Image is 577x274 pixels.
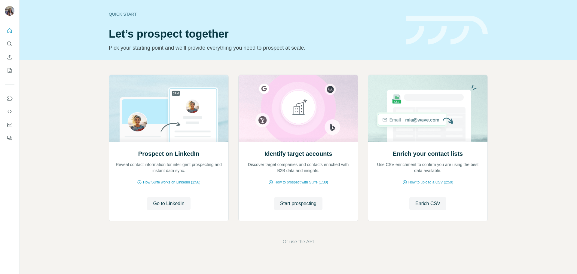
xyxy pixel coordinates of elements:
[115,162,222,174] p: Reveal contact information for intelligent prospecting and instant data sync.
[245,162,352,174] p: Discover target companies and contacts enriched with B2B data and insights.
[280,200,316,207] span: Start prospecting
[5,93,14,104] button: Use Surfe on LinkedIn
[5,133,14,143] button: Feedback
[5,106,14,117] button: Use Surfe API
[147,197,190,210] button: Go to LinkedIn
[5,65,14,76] button: My lists
[109,11,398,17] div: Quick start
[409,197,446,210] button: Enrich CSV
[368,75,488,142] img: Enrich your contact lists
[109,75,229,142] img: Prospect on LinkedIn
[282,238,314,245] button: Or use the API
[143,180,200,185] span: How Surfe works on LinkedIn (1:58)
[138,149,199,158] h2: Prospect on LinkedIn
[274,197,322,210] button: Start prospecting
[264,149,332,158] h2: Identify target accounts
[406,16,488,45] img: banner
[5,6,14,16] img: Avatar
[5,38,14,49] button: Search
[274,180,328,185] span: How to prospect with Surfe (1:30)
[393,149,463,158] h2: Enrich your contact lists
[238,75,358,142] img: Identify target accounts
[153,200,184,207] span: Go to LinkedIn
[5,119,14,130] button: Dashboard
[109,44,398,52] p: Pick your starting point and we’ll provide everything you need to prospect at scale.
[5,25,14,36] button: Quick start
[109,28,398,40] h1: Let’s prospect together
[408,180,453,185] span: How to upload a CSV (2:59)
[374,162,481,174] p: Use CSV enrichment to confirm you are using the best data available.
[415,200,440,207] span: Enrich CSV
[5,52,14,63] button: Enrich CSV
